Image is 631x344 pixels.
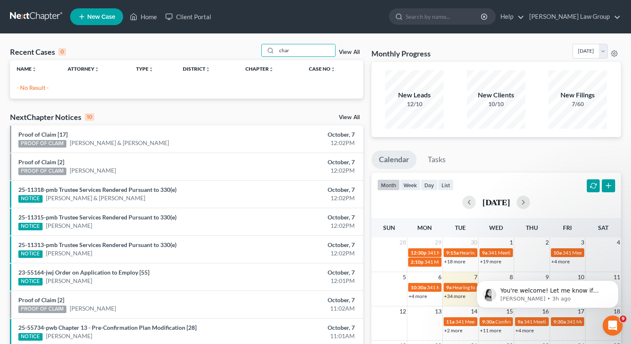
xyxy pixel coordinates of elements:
span: 11a [446,319,454,325]
div: Statement of Financial Affairs - Payments Made in the Last 90 days [12,206,155,230]
div: October, 7 [248,241,354,249]
span: 9:15a [446,250,459,256]
div: 7/60 [548,100,607,108]
button: Messages [56,261,111,294]
div: New Clients [467,90,525,100]
img: Profile image for James [121,13,138,30]
span: 341 Meeting for [PERSON_NAME] [427,284,502,290]
p: Hi there! [17,59,150,74]
input: Search by name... [406,9,482,24]
span: Hearing for [PERSON_NAME] [459,250,525,256]
span: 2 [545,237,550,247]
span: 9a [446,284,452,290]
span: Hearing for [PERSON_NAME] [452,284,517,290]
span: Sat [598,224,608,231]
div: 11:02AM [248,304,354,313]
div: [PERSON_NAME] [37,126,86,135]
a: Client Portal [161,9,215,24]
div: Recent Cases [10,47,66,57]
div: October, 7 [248,213,354,222]
div: 12:02PM [248,194,354,202]
a: 25-11315-pmb Trustee Services Rendered Pursuant to 330(e) [18,214,177,221]
a: [PERSON_NAME] [46,277,92,285]
div: 11:01AM [248,332,354,340]
a: [PERSON_NAME] Law Group [525,9,621,24]
a: 25-55734-pwb Chapter 13 - Pre-Confirmation Plan Modification [28] [18,324,197,331]
a: Tasks [420,150,453,169]
a: Nameunfold_more [17,66,37,72]
span: 9:30a [482,319,495,325]
div: New Leads [385,90,444,100]
div: NOTICE [18,223,43,230]
i: unfold_more [331,67,336,72]
div: October, 7 [248,324,354,332]
div: NOTICE [18,195,43,203]
span: Search for help [17,190,68,199]
div: Close [144,13,159,28]
span: Sun [383,224,395,231]
span: 30 [470,237,478,247]
div: Send us a message [17,153,139,162]
a: 25-11313-pmb Trustee Services Rendered Pursuant to 330(e) [18,241,177,248]
div: Amendments [17,249,140,258]
div: PROOF OF CLAIM [18,306,66,313]
img: Profile image for Emma [105,13,122,30]
a: [PERSON_NAME] [70,304,116,313]
a: Proof of Claim [17] [18,131,68,138]
div: October, 7 [248,130,354,139]
a: Typeunfold_more [136,66,154,72]
button: Help [111,261,167,294]
div: October, 7 [248,296,354,304]
a: Proof of Claim [2] [18,296,64,303]
a: [PERSON_NAME] & [PERSON_NAME] [46,194,145,202]
div: 12:02PM [248,222,354,230]
div: Recent messageProfile image for LindseyYou're welcome! Let me know if anything else comes up![PER... [8,98,159,142]
button: Search for help [12,186,155,203]
p: - No Result - [17,84,356,92]
div: NOTICE [18,278,43,285]
a: Chapterunfold_more [245,66,274,72]
span: 6 [437,272,442,282]
button: list [438,179,454,191]
span: 9a [517,319,523,325]
a: View All [339,115,360,120]
i: unfold_more [149,67,154,72]
span: 9 [620,316,626,322]
span: 341 Meeting for [PERSON_NAME] [455,319,530,325]
div: Attorney's Disclosure of Compensation [12,230,155,246]
a: +18 more [444,258,465,265]
p: How can we help? [17,74,150,88]
a: [PERSON_NAME] & [PERSON_NAME] [70,139,169,147]
a: 23-55164-jwj Order on Application to Employ [55] [18,269,149,276]
span: 10:30a [411,284,426,290]
img: Profile image for Lindsey [89,13,106,30]
a: Calendar [371,150,416,169]
a: +2 more [444,327,462,334]
a: [PERSON_NAME] [70,166,116,175]
a: Case Nounfold_more [309,66,336,72]
input: Search by name... [277,44,335,56]
i: unfold_more [32,67,37,72]
img: Profile image for Lindsey [17,118,34,135]
a: Proof of Claim [2] [18,158,64,166]
div: PROOF OF CLAIM [18,168,66,175]
span: 4 [616,237,621,247]
div: Recent message [17,105,150,114]
i: unfold_more [94,67,99,72]
span: Tue [455,224,466,231]
a: View All [339,49,360,55]
span: 10a [553,250,562,256]
a: [PERSON_NAME] [46,332,92,340]
span: Messages [69,282,98,288]
span: 2:10p [411,259,424,265]
span: Wed [489,224,503,231]
a: Help [496,9,524,24]
iframe: Intercom notifications message [464,263,631,321]
div: We typically reply in a few hours [17,162,139,171]
span: 12 [399,306,407,316]
a: +11 more [480,327,501,334]
span: You're welcome! Let me know if anything else comes up! [37,118,225,125]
